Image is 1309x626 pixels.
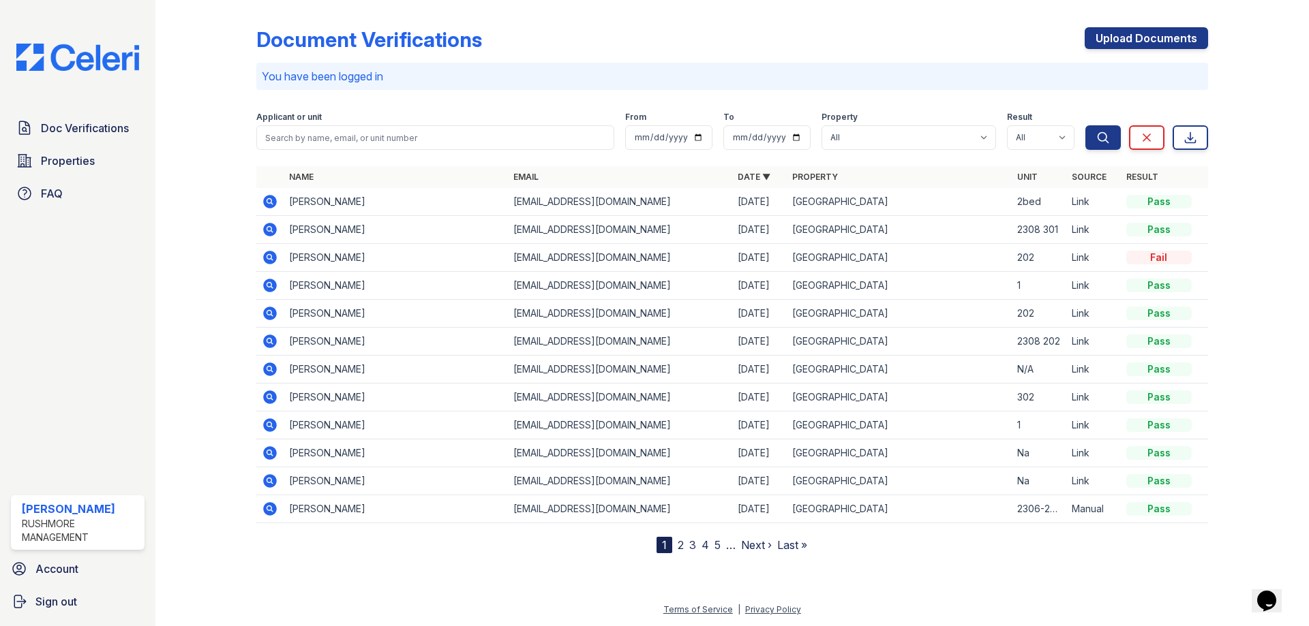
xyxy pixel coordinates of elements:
[738,604,740,614] div: |
[1126,362,1192,376] div: Pass
[787,467,1011,495] td: [GEOGRAPHIC_DATA]
[1012,188,1066,216] td: 2bed
[284,328,508,356] td: [PERSON_NAME]
[787,356,1011,384] td: [GEOGRAPHIC_DATA]
[1012,300,1066,328] td: 202
[678,538,684,552] a: 2
[787,272,1011,300] td: [GEOGRAPHIC_DATA]
[256,125,614,150] input: Search by name, email, or unit number
[508,439,732,467] td: [EMAIL_ADDRESS][DOMAIN_NAME]
[1012,244,1066,272] td: 202
[663,604,733,614] a: Terms of Service
[1012,328,1066,356] td: 2308 202
[1012,384,1066,411] td: 302
[513,172,539,182] a: Email
[732,384,787,411] td: [DATE]
[792,172,838,182] a: Property
[787,216,1011,244] td: [GEOGRAPHIC_DATA]
[5,555,150,582] a: Account
[732,495,787,523] td: [DATE]
[787,439,1011,467] td: [GEOGRAPHIC_DATA]
[284,300,508,328] td: [PERSON_NAME]
[284,411,508,439] td: [PERSON_NAME]
[1126,390,1192,404] div: Pass
[508,300,732,328] td: [EMAIL_ADDRESS][DOMAIN_NAME]
[738,172,770,182] a: Date ▼
[1126,251,1192,264] div: Fail
[777,538,807,552] a: Last »
[657,537,672,553] div: 1
[741,538,772,552] a: Next ›
[1085,27,1208,49] a: Upload Documents
[732,467,787,495] td: [DATE]
[745,604,801,614] a: Privacy Policy
[284,467,508,495] td: [PERSON_NAME]
[508,411,732,439] td: [EMAIL_ADDRESS][DOMAIN_NAME]
[1066,495,1121,523] td: Manual
[732,439,787,467] td: [DATE]
[508,467,732,495] td: [EMAIL_ADDRESS][DOMAIN_NAME]
[714,538,721,552] a: 5
[1066,411,1121,439] td: Link
[508,244,732,272] td: [EMAIL_ADDRESS][DOMAIN_NAME]
[732,328,787,356] td: [DATE]
[22,517,139,544] div: Rushmore Management
[1017,172,1038,182] a: Unit
[41,120,129,136] span: Doc Verifications
[732,188,787,216] td: [DATE]
[508,356,732,384] td: [EMAIL_ADDRESS][DOMAIN_NAME]
[41,185,63,202] span: FAQ
[787,188,1011,216] td: [GEOGRAPHIC_DATA]
[732,300,787,328] td: [DATE]
[1066,328,1121,356] td: Link
[5,588,150,615] a: Sign out
[508,328,732,356] td: [EMAIL_ADDRESS][DOMAIN_NAME]
[732,272,787,300] td: [DATE]
[262,68,1203,84] p: You have been logged in
[1126,446,1192,460] div: Pass
[702,538,709,552] a: 4
[284,356,508,384] td: [PERSON_NAME]
[732,356,787,384] td: [DATE]
[11,147,145,174] a: Properties
[726,537,736,553] span: …
[508,272,732,300] td: [EMAIL_ADDRESS][DOMAIN_NAME]
[1126,172,1158,182] a: Result
[256,112,322,123] label: Applicant or unit
[284,188,508,216] td: [PERSON_NAME]
[508,384,732,411] td: [EMAIL_ADDRESS][DOMAIN_NAME]
[22,501,139,517] div: [PERSON_NAME]
[822,112,858,123] label: Property
[1126,307,1192,320] div: Pass
[289,172,314,182] a: Name
[1126,418,1192,432] div: Pass
[35,561,78,577] span: Account
[1126,474,1192,488] div: Pass
[1126,195,1192,208] div: Pass
[1066,188,1121,216] td: Link
[1126,502,1192,516] div: Pass
[1126,334,1192,348] div: Pass
[1012,356,1066,384] td: N/A
[508,495,732,523] td: [EMAIL_ADDRESS][DOMAIN_NAME]
[1012,272,1066,300] td: 1
[284,384,508,411] td: [PERSON_NAME]
[787,411,1011,439] td: [GEOGRAPHIC_DATA]
[689,538,696,552] a: 3
[625,112,646,123] label: From
[41,153,95,169] span: Properties
[1126,279,1192,292] div: Pass
[508,216,732,244] td: [EMAIL_ADDRESS][DOMAIN_NAME]
[1066,356,1121,384] td: Link
[256,27,482,52] div: Document Verifications
[787,384,1011,411] td: [GEOGRAPHIC_DATA]
[1012,467,1066,495] td: Na
[284,495,508,523] td: [PERSON_NAME]
[284,216,508,244] td: [PERSON_NAME]
[787,244,1011,272] td: [GEOGRAPHIC_DATA]
[1012,495,1066,523] td: 2306-204
[1066,216,1121,244] td: Link
[1066,439,1121,467] td: Link
[787,328,1011,356] td: [GEOGRAPHIC_DATA]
